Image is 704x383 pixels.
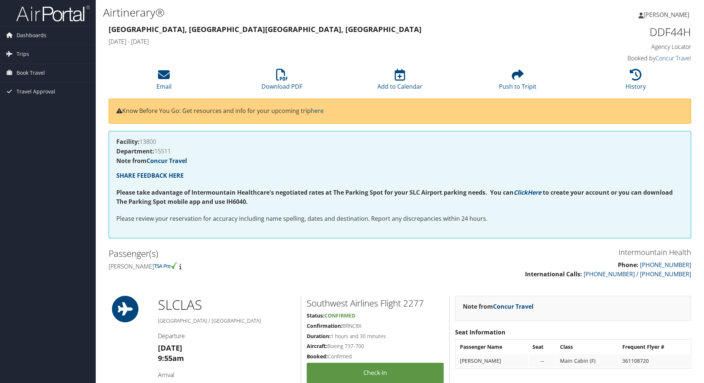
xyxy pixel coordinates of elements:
h2: Southwest Airlines Flight 2277 [307,297,444,309]
a: Email [156,73,172,91]
h2: Passenger(s) [109,247,394,260]
td: 361108720 [619,354,690,368]
th: Class [556,340,618,354]
span: Dashboards [17,26,46,45]
h4: 15511 [116,148,683,154]
a: Concur Travel [655,54,691,62]
h5: Confirmed [307,353,444,360]
td: Main Cabin (F) [556,354,618,368]
a: [PHONE_NUMBER] [640,261,691,269]
th: Seat [529,340,555,354]
th: Passenger Name [456,340,528,354]
strong: Seat Information [455,328,506,336]
strong: Booked: [307,353,328,360]
img: tsa-precheck.png [154,262,178,269]
strong: Status: [307,312,324,319]
th: Frequent Flyer # [619,340,690,354]
p: Know Before You Go: Get resources and info for your upcoming trip [116,106,683,116]
h5: [GEOGRAPHIC_DATA] / [GEOGRAPHIC_DATA] [158,317,295,325]
strong: 9:55am [158,353,184,363]
h3: Intermountain Health [405,247,691,258]
p: Please review your reservation for accuracy including name spelling, dates and destination. Repor... [116,214,683,224]
h5: 1 hours and 30 minutes [307,333,444,340]
span: Book Travel [17,64,45,82]
h4: [DATE] - [DATE] [109,38,543,46]
h4: [PERSON_NAME] [109,262,394,270]
strong: Note from [463,302,534,311]
a: Check-in [307,363,444,383]
strong: [GEOGRAPHIC_DATA], [GEOGRAPHIC_DATA] [GEOGRAPHIC_DATA], [GEOGRAPHIC_DATA] [109,24,422,34]
a: Here [528,188,541,196]
img: airportal-logo.png [16,5,90,22]
h4: 13800 [116,139,683,145]
strong: Please take advantage of Intermountain Healthcare's negotiated rates at The Parking Spot for your... [116,188,514,196]
a: [PHONE_NUMBER] / [PHONE_NUMBER] [584,270,691,278]
a: Concur Travel [147,157,187,165]
span: Travel Approval [17,82,55,101]
span: Trips [17,45,29,63]
strong: Aircraft: [307,343,327,350]
span: Confirmed [324,312,355,319]
a: History [626,73,646,91]
h1: DDF44H [554,24,691,40]
a: Concur Travel [493,302,534,311]
strong: Confirmation: [307,322,342,329]
a: Download PDF [261,73,302,91]
strong: Note from [116,157,187,165]
div: -- [532,358,552,364]
h4: Departure [158,332,295,340]
h5: BRNC8X [307,322,444,330]
a: [PERSON_NAME] [638,4,697,26]
strong: International Calls: [525,270,582,278]
strong: Department: [116,147,154,155]
a: Add to Calendar [377,73,422,91]
h4: Booked by [554,54,691,62]
h1: SLC LAS [158,296,295,314]
strong: Phone: [618,261,638,269]
h5: Boeing 737-700 [307,343,444,350]
strong: Facility: [116,138,140,146]
a: Push to Tripit [499,73,536,91]
td: [PERSON_NAME] [456,354,528,368]
a: here [311,107,324,115]
h4: Agency Locator [554,43,691,51]
h1: Airtinerary® [103,5,499,20]
a: Click [514,188,528,196]
a: SHARE FEEDBACK HERE [116,171,184,180]
h4: Arrival [158,371,295,379]
strong: Duration: [307,333,331,340]
strong: [DATE] [158,343,182,353]
span: [PERSON_NAME] [644,11,689,19]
